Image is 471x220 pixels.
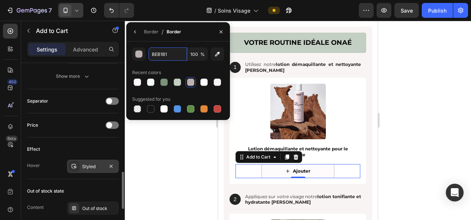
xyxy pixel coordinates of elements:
p: Add to Cart [36,26,99,35]
div: 450 [7,79,18,85]
span: Soins Visage [218,7,250,14]
div: Border [167,29,181,35]
p: Settings [37,46,57,53]
div: Price [27,122,38,129]
p: 7 [49,6,52,15]
div: Open Intercom Messenger [446,184,464,201]
div: Effect [27,146,40,153]
button: Save [394,3,419,18]
div: Suggested for you [132,96,170,103]
button: 7 [3,3,55,18]
button: Publish [422,3,453,18]
div: Styled [82,163,104,170]
div: Separator [27,98,48,104]
div: Hover [27,162,40,169]
div: Out of stock state [27,188,64,194]
span: Save [401,7,413,14]
span: / [214,7,216,14]
div: Content [27,204,44,211]
span: % [200,51,205,58]
button: Show more [27,70,119,83]
div: Border [144,29,158,35]
div: Out of stock [82,205,117,212]
input: Eg: FFFFFF [148,47,187,61]
div: Undo/Redo [104,3,134,18]
div: Show more [56,73,90,80]
p: Advanced [73,46,98,53]
div: Publish [428,7,447,14]
span: / [161,27,164,36]
iframe: Design area [218,21,378,220]
div: Beta [6,136,18,141]
div: Recent colors [132,69,161,76]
